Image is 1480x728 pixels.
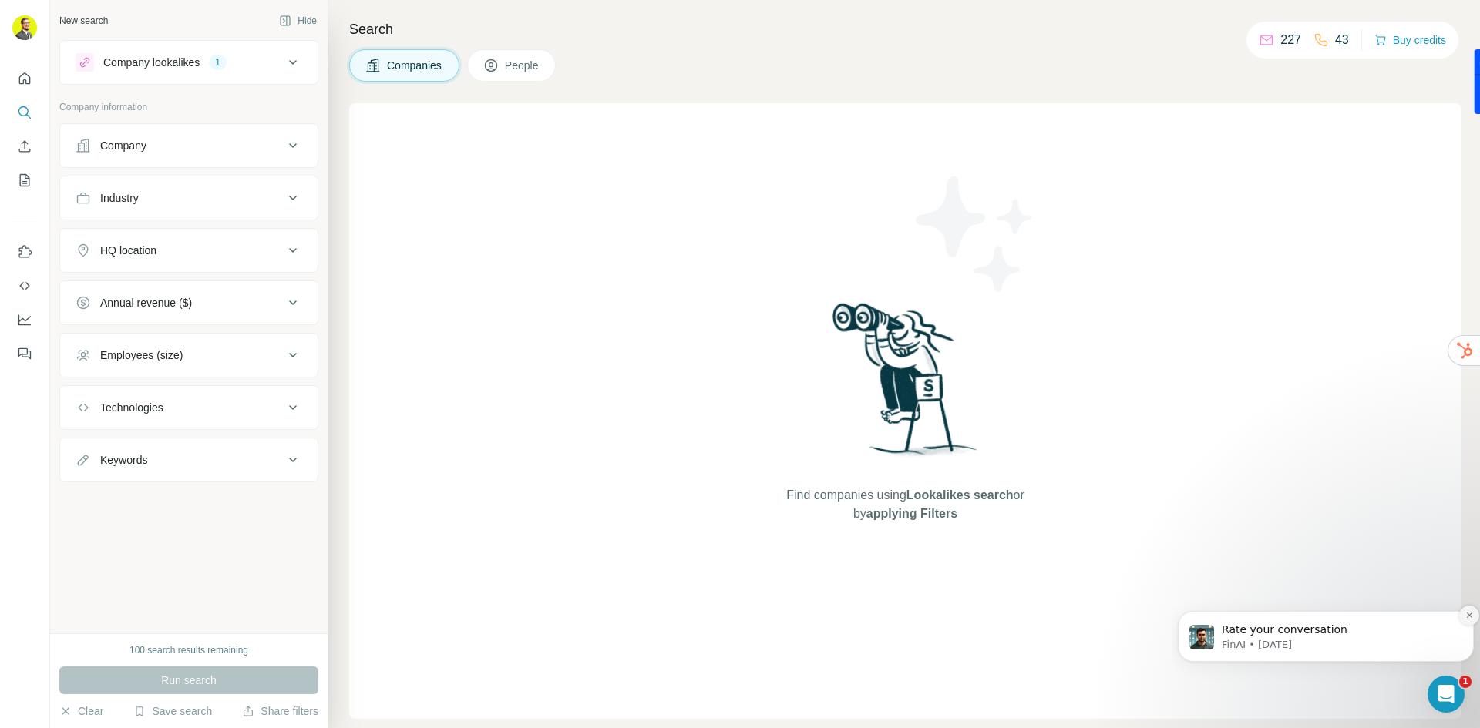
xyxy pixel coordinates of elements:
div: Company [100,138,146,153]
div: Keywords [100,452,147,468]
p: Company information [59,100,318,114]
button: Technologies [60,389,318,426]
div: 100 search results remaining [129,643,248,657]
div: Company lookalikes [103,55,200,70]
button: Keywords [60,441,318,478]
span: People [505,58,540,73]
button: Enrich CSV [12,133,37,160]
div: HQ location [100,243,156,258]
span: Lookalikes search [906,488,1014,502]
p: 227 [1280,31,1301,49]
button: Use Surfe API [12,272,37,300]
h4: Search [349,18,1461,40]
p: 43 [1335,31,1349,49]
button: Buy credits [1374,29,1446,51]
span: applying Filters [866,507,957,520]
button: Hide [268,9,328,32]
button: Search [12,99,37,126]
span: Companies [387,58,443,73]
iframe: Intercom live chat [1428,676,1465,713]
div: Industry [100,190,139,206]
button: HQ location [60,232,318,269]
div: Annual revenue ($) [100,295,192,310]
img: Surfe Illustration - Stars [906,165,1044,304]
button: My lists [12,166,37,194]
img: Surfe Illustration - Woman searching with binoculars [826,299,986,471]
button: Clear [59,703,103,719]
button: Quick start [12,65,37,92]
button: Use Surfe on LinkedIn [12,238,37,266]
div: New search [59,14,108,28]
span: Find companies using or by [782,486,1028,523]
div: 1 [209,55,227,69]
img: Avatar [12,15,37,40]
button: Employees (size) [60,337,318,374]
button: Annual revenue ($) [60,284,318,321]
button: Industry [60,179,318,216]
button: Save search [133,703,212,719]
button: Feedback [12,340,37,367]
button: Company [60,127,318,164]
button: Share filters [242,703,318,719]
button: Dashboard [12,306,37,334]
iframe: Intercom notifications message [1172,579,1480,686]
span: 1 [1459,676,1472,688]
button: Company lookalikes1 [60,44,318,81]
div: Employees (size) [100,347,183,363]
div: Technologies [100,400,163,415]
